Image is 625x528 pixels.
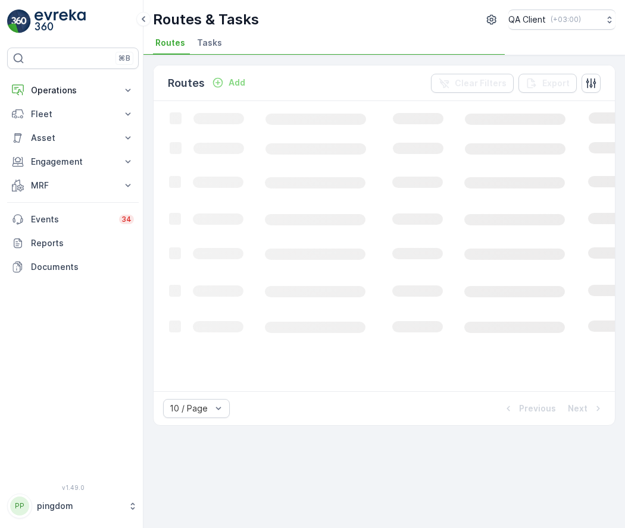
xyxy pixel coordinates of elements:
a: Documents [7,255,139,279]
button: PPpingdom [7,494,139,518]
p: ⌘B [118,54,130,63]
p: Export [542,77,570,89]
p: Add [229,77,245,89]
p: ( +03:00 ) [551,15,581,24]
p: pingdom [37,500,122,512]
p: Asset [31,132,115,144]
span: v 1.49.0 [7,484,139,491]
p: Documents [31,261,134,273]
span: Tasks [197,37,222,49]
img: logo [7,10,31,33]
button: MRF [7,174,139,197]
p: Engagement [31,156,115,168]
a: Events34 [7,208,139,231]
img: logo_light-DOdMpM7g.png [35,10,86,33]
p: Clear Filters [455,77,507,89]
p: Fleet [31,108,115,120]
p: Routes & Tasks [153,10,259,29]
button: Next [567,401,605,416]
button: Add [207,76,250,90]
p: QA Client [508,14,546,26]
p: Reports [31,237,134,249]
div: PP [10,496,29,516]
button: Operations [7,78,139,102]
button: QA Client(+03:00) [508,10,615,30]
p: Operations [31,84,115,96]
a: Reports [7,231,139,255]
p: Events [31,213,112,225]
p: Routes [168,75,205,92]
button: Engagement [7,150,139,174]
p: Previous [519,403,556,414]
span: Routes [155,37,185,49]
button: Previous [501,401,557,416]
button: Asset [7,126,139,150]
p: MRF [31,180,115,191]
p: Next [568,403,587,414]
button: Clear Filters [431,74,514,93]
p: 34 [121,215,132,224]
button: Fleet [7,102,139,126]
button: Export [518,74,577,93]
